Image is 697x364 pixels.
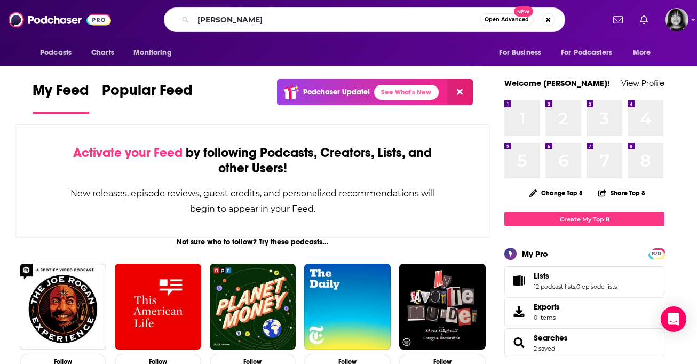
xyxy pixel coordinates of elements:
a: 12 podcast lists [534,283,575,290]
a: Popular Feed [102,81,193,114]
span: For Podcasters [561,45,612,60]
div: Not sure who to follow? Try these podcasts... [15,238,490,247]
span: For Business [499,45,541,60]
span: Exports [508,304,529,319]
img: My Favorite Murder with Karen Kilgariff and Georgia Hardstark [399,264,486,350]
button: open menu [554,43,628,63]
span: Logged in as parkdalepublicity1 [665,8,688,31]
div: New releases, episode reviews, guest credits, and personalized recommendations will begin to appe... [69,186,436,217]
a: 0 episode lists [576,283,617,290]
span: , [575,283,576,290]
span: Exports [534,302,560,312]
span: Searches [504,328,664,357]
span: Monitoring [133,45,171,60]
img: Podchaser - Follow, Share and Rate Podcasts [9,10,111,30]
input: Search podcasts, credits, & more... [193,11,480,28]
a: Searches [534,333,568,343]
p: Podchaser Update! [303,88,370,97]
a: Charts [84,43,121,63]
span: Lists [504,266,664,295]
img: This American Life [115,264,201,350]
span: Charts [91,45,114,60]
button: Share Top 8 [598,183,646,203]
button: Show profile menu [665,8,688,31]
a: PRO [650,249,663,257]
a: My Feed [33,81,89,114]
span: Activate your Feed [73,145,183,161]
div: My Pro [522,249,548,259]
button: open menu [126,43,185,63]
span: Lists [534,271,549,281]
span: More [633,45,651,60]
a: Lists [508,273,529,288]
span: 0 items [534,314,560,321]
a: Lists [534,271,617,281]
span: Podcasts [40,45,72,60]
button: open menu [625,43,664,63]
a: Welcome [PERSON_NAME]! [504,78,610,88]
img: Planet Money [210,264,296,350]
button: Open AdvancedNew [480,13,534,26]
a: Create My Top 8 [504,212,664,226]
button: open menu [33,43,85,63]
img: The Daily [304,264,391,350]
a: Searches [508,335,529,350]
div: by following Podcasts, Creators, Lists, and other Users! [69,145,436,176]
span: My Feed [33,81,89,106]
span: PRO [650,250,663,258]
span: Open Advanced [485,17,529,22]
div: Search podcasts, credits, & more... [164,7,565,32]
a: 2 saved [534,345,555,352]
a: See What's New [374,85,439,100]
button: Change Top 8 [523,186,589,200]
img: The Joe Rogan Experience [20,264,106,350]
span: New [514,6,533,17]
div: Open Intercom Messenger [661,306,686,332]
a: Exports [504,297,664,326]
span: Popular Feed [102,81,193,106]
a: Show notifications dropdown [636,11,652,29]
a: View Profile [621,78,664,88]
img: User Profile [665,8,688,31]
button: open menu [492,43,555,63]
a: Show notifications dropdown [609,11,627,29]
